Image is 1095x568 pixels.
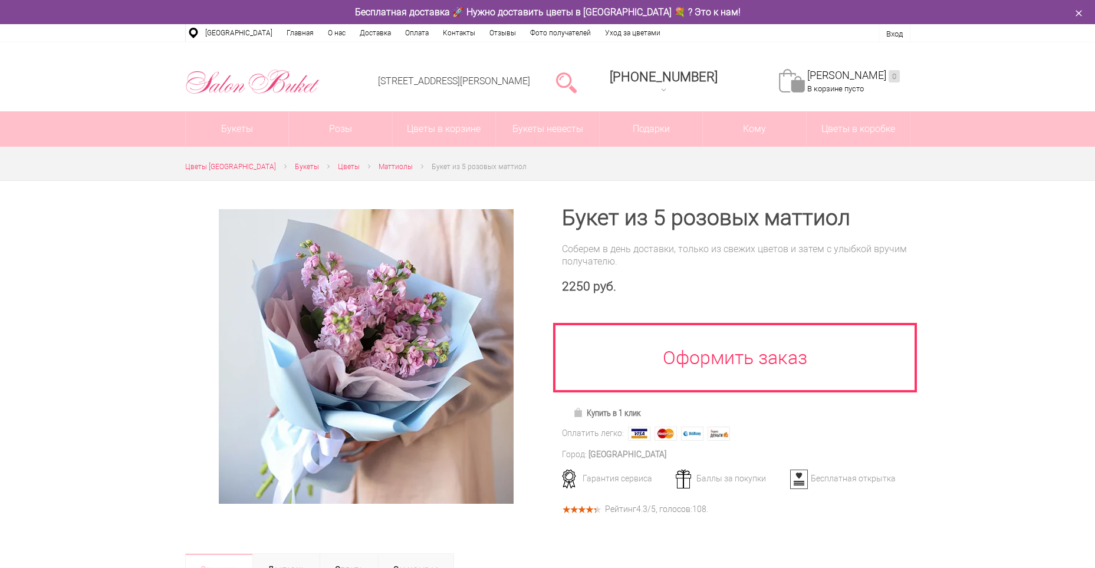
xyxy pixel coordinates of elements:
div: Бесплатная открытка [786,473,902,484]
a: Букеты невесты [496,111,599,147]
span: 108 [692,504,706,514]
a: Купить в 1 клик [568,405,646,421]
a: Уход за цветами [598,24,667,42]
img: Цветы Нижний Новгород [185,67,320,97]
span: В корзине пусто [807,84,864,93]
a: [PHONE_NUMBER] [603,65,725,99]
a: Контакты [436,24,482,42]
a: Маттиолы [379,161,413,173]
a: Букеты [295,161,319,173]
a: Подарки [600,111,703,147]
a: Оформить заказ [553,323,918,392]
a: Отзывы [482,24,523,42]
div: Город: [562,448,587,461]
a: [GEOGRAPHIC_DATA] [198,24,279,42]
img: Купить в 1 клик [573,408,587,417]
div: Оплатить легко: [562,427,624,440]
span: [PHONE_NUMBER] [610,70,718,84]
a: Вход [886,29,903,38]
div: Рейтинг /5, голосов: . [605,506,708,513]
ins: 0 [889,70,900,82]
span: Маттиолы [379,163,413,171]
a: Букеты [186,111,289,147]
span: Букет из 5 розовых маттиол [432,163,527,171]
a: Увеличить [199,209,534,504]
div: Баллы за покупки [672,473,788,484]
span: 4.3 [636,504,647,514]
span: Кому [703,111,806,147]
a: Цветы [GEOGRAPHIC_DATA] [185,161,276,173]
a: Цветы в корзине [393,111,496,147]
a: Главная [279,24,321,42]
a: Цветы в коробке [807,111,910,147]
img: Букет из 5 розовых маттиол [219,209,514,504]
span: Цветы [338,163,360,171]
img: Яндекс Деньги [708,427,730,441]
a: О нас [321,24,353,42]
a: [STREET_ADDRESS][PERSON_NAME] [378,75,530,87]
div: 2250 руб. [562,279,910,294]
a: Фото получателей [523,24,598,42]
div: [GEOGRAPHIC_DATA] [588,448,666,461]
img: Webmoney [681,427,703,441]
h1: Букет из 5 розовых маттиол [562,207,910,229]
a: Доставка [353,24,398,42]
a: Оплата [398,24,436,42]
div: Соберем в день доставки, только из свежих цветов и затем с улыбкой вручим получателю. [562,243,910,268]
span: Букеты [295,163,319,171]
a: Цветы [338,161,360,173]
span: Цветы [GEOGRAPHIC_DATA] [185,163,276,171]
div: Бесплатная доставка 🚀 Нужно доставить цветы в [GEOGRAPHIC_DATA] 💐 ? Это к нам! [176,6,919,18]
div: Гарантия сервиса [558,473,674,484]
a: [PERSON_NAME] [807,69,900,82]
a: Розы [289,111,392,147]
img: Visa [628,427,650,441]
img: MasterCard [655,427,677,441]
